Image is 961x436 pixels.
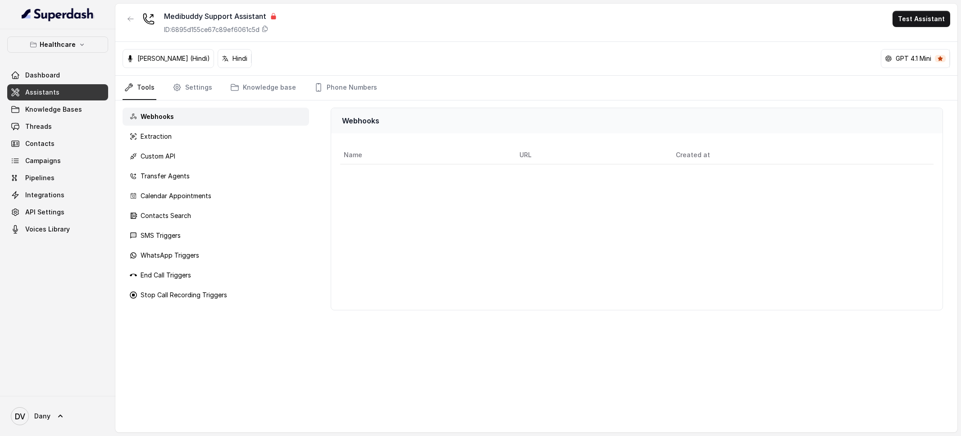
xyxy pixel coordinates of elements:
p: Webhooks [141,112,174,121]
button: Healthcare [7,36,108,53]
a: Tools [123,76,156,100]
span: Voices Library [25,225,70,234]
img: light.svg [22,7,94,22]
a: Knowledge base [228,76,298,100]
a: Assistants [7,84,108,100]
a: Integrations [7,187,108,203]
a: Phone Numbers [312,76,379,100]
p: ID: 6895d155ce67c89ef6061c5d [164,25,260,34]
a: Pipelines [7,170,108,186]
a: Knowledge Bases [7,101,108,118]
nav: Tabs [123,76,950,100]
p: Hindi [232,54,247,63]
span: Integrations [25,191,64,200]
a: API Settings [7,204,108,220]
p: SMS Triggers [141,231,181,240]
p: Webhooks [342,115,379,126]
p: GPT 4.1 Mini [896,54,931,63]
a: Contacts [7,136,108,152]
span: Campaigns [25,156,61,165]
th: Name [340,146,512,164]
span: Dashboard [25,71,60,80]
span: Assistants [25,88,59,97]
th: Created at [669,146,934,164]
a: Campaigns [7,153,108,169]
svg: openai logo [885,55,892,62]
p: Extraction [141,132,172,141]
span: Dany [34,412,50,421]
a: Threads [7,118,108,135]
p: [PERSON_NAME] (Hindi) [137,54,210,63]
p: End Call Triggers [141,271,191,280]
a: Dashboard [7,67,108,83]
a: Settings [171,76,214,100]
p: Stop Call Recording Triggers [141,291,227,300]
span: Threads [25,122,52,131]
div: Medibuddy Support Assistant [164,11,277,22]
p: Calendar Appointments [141,191,211,200]
button: Test Assistant [893,11,950,27]
span: Knowledge Bases [25,105,82,114]
a: Voices Library [7,221,108,237]
p: Custom API [141,152,175,161]
p: WhatsApp Triggers [141,251,199,260]
p: Healthcare [40,39,76,50]
p: Transfer Agents [141,172,190,181]
p: Contacts Search [141,211,191,220]
a: Dany [7,404,108,429]
span: API Settings [25,208,64,217]
text: DV [15,412,25,421]
th: URL [512,146,669,164]
span: Pipelines [25,173,55,182]
span: Contacts [25,139,55,148]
